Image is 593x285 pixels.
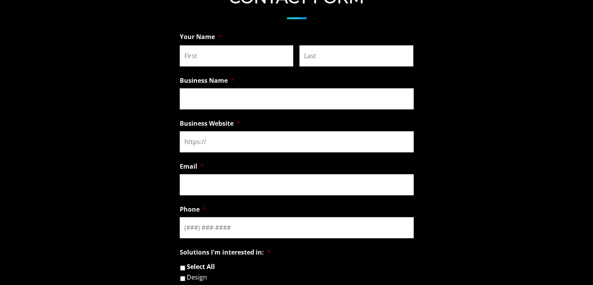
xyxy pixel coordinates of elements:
[554,248,593,285] iframe: Chat Widget
[180,248,271,256] label: Solutions I'm interested in:
[180,45,294,66] input: First
[180,119,240,128] label: Business Website
[187,264,215,270] label: Select All
[180,77,234,85] label: Business Name
[180,131,414,152] input: https://
[187,274,207,280] label: Design
[180,33,221,41] label: Your Name
[180,162,204,171] label: Email
[180,217,414,238] input: (###) ###-####
[180,205,206,214] label: Phone
[299,45,413,66] input: Last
